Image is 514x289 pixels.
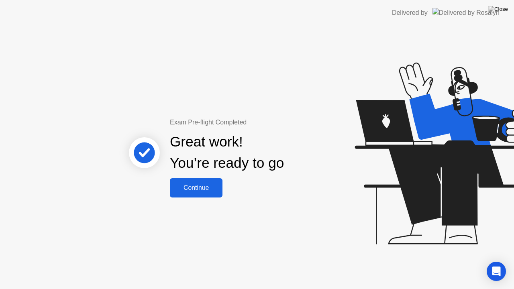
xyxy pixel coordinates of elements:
div: Continue [172,184,220,191]
div: Delivered by [392,8,428,18]
button: Continue [170,178,222,197]
div: Exam Pre-flight Completed [170,118,336,127]
div: Great work! You’re ready to go [170,131,284,174]
div: Open Intercom Messenger [487,262,506,281]
img: Delivered by Rosalyn [432,8,500,17]
img: Close [488,6,508,12]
